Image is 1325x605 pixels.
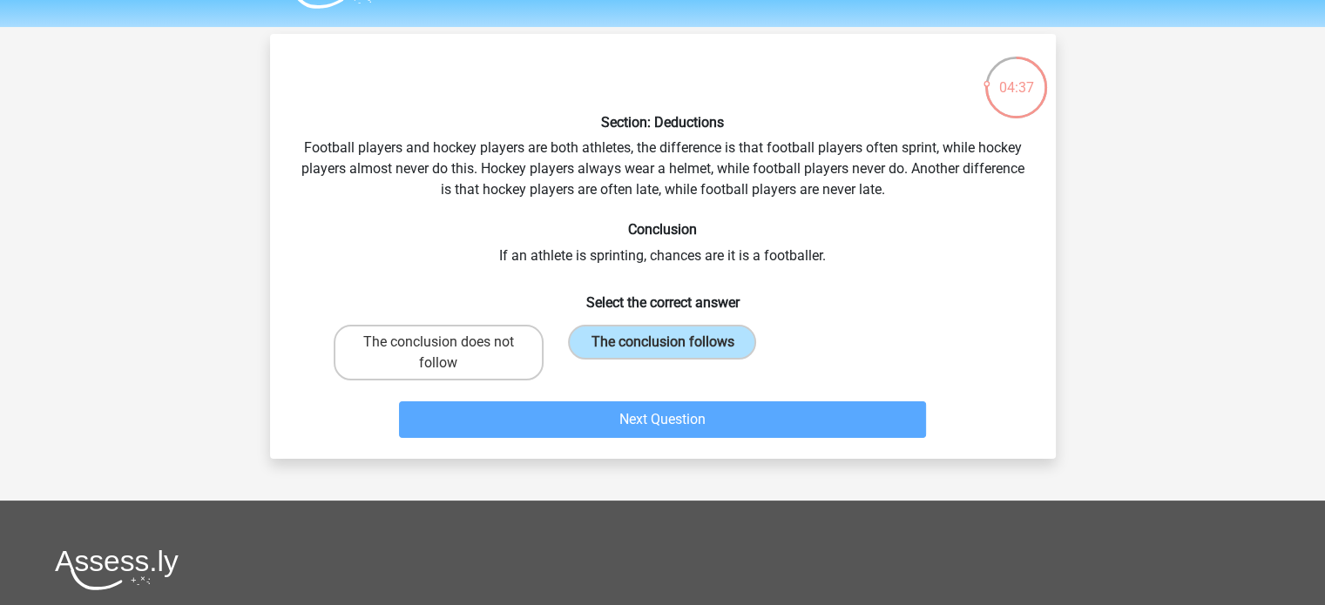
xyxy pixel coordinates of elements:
[298,221,1028,238] h6: Conclusion
[984,55,1049,98] div: 04:37
[298,114,1028,131] h6: Section: Deductions
[277,48,1049,445] div: Football players and hockey players are both athletes, the difference is that football players of...
[55,549,179,590] img: Assessly logo
[568,325,756,360] label: The conclusion follows
[298,280,1028,311] h6: Select the correct answer
[399,401,926,438] button: Next Question
[334,325,544,380] label: The conclusion does not follow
